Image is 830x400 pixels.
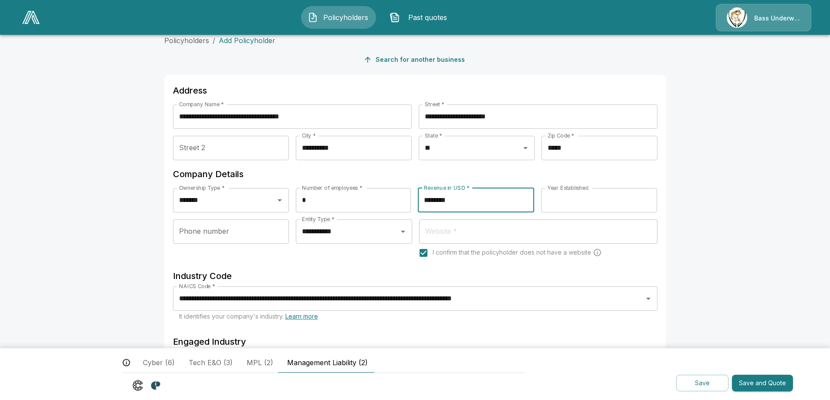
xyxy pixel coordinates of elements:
[302,215,334,223] label: Entity Type *
[433,248,591,257] span: I confirm that the policyholder does not have a website
[173,335,657,349] h6: Engaged Industry
[287,357,368,368] span: Management Liability (2)
[397,225,409,238] button: Open
[213,35,215,46] li: /
[593,248,602,257] svg: Carriers run a cyber security scan on the policyholders' websites. Please enter a website wheneve...
[425,101,444,108] label: Street *
[179,313,318,320] span: It identifies your company's industry.
[164,36,209,45] a: Policyholders
[425,132,442,139] label: State *
[164,35,666,46] nav: breadcrumb
[642,292,654,305] button: Open
[179,282,215,290] label: NAICS Code *
[179,101,224,108] label: Company Name *
[22,11,40,24] img: AA Logo
[424,184,470,192] label: Revenue in USD *
[173,167,657,181] h6: Company Details
[247,357,273,368] span: MPL (2)
[308,12,318,23] img: Policyholders Icon
[219,35,275,46] p: Add Policyholder
[173,269,657,283] h6: Industry Code
[143,357,175,368] span: Cyber (6)
[189,357,233,368] span: Tech E&O (3)
[285,313,318,320] a: Learn more
[302,184,362,192] label: Number of employees *
[403,12,451,23] span: Past quotes
[383,6,458,29] button: Past quotes IconPast quotes
[548,132,574,139] label: Zip Code *
[302,132,316,139] label: City *
[179,184,224,192] label: Ownership Type *
[274,194,286,206] button: Open
[301,6,376,29] button: Policyholders IconPolicyholders
[547,184,588,192] label: Year Established
[322,12,369,23] span: Policyholders
[362,52,468,68] button: Search for another business
[519,142,532,154] button: Open
[390,12,400,23] img: Past quotes Icon
[173,84,657,97] h6: Address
